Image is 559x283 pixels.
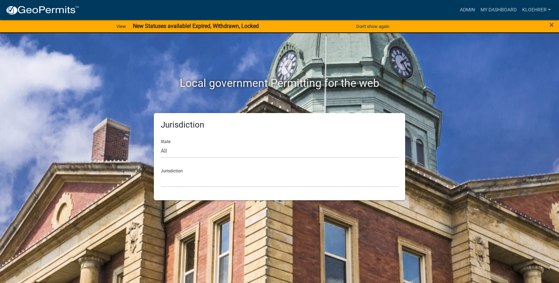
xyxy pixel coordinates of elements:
button: Close [549,21,554,29]
button: Don't show again [354,21,392,32]
a: kloehrer [519,3,553,17]
a: View [114,21,129,32]
strong: New Statuses available! Expired, Withdrawn, Locked [133,23,259,29]
a: Admin [457,3,478,17]
h5: Jurisdiction [161,120,398,130]
a: My Dashboard [478,3,519,17]
h2: Local government Permitting for the web [88,77,471,90]
span: × [549,20,554,30]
